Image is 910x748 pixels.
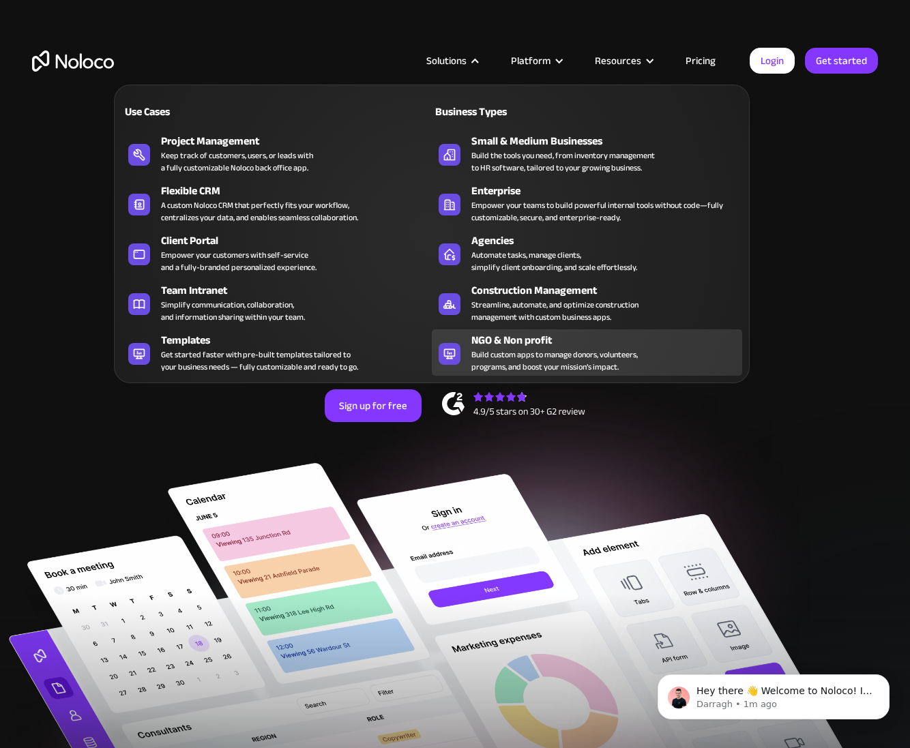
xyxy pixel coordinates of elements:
[750,48,795,74] a: Login
[471,133,748,149] div: Small & Medium Businesses
[325,389,422,422] a: Sign up for free
[432,95,742,127] a: Business Types
[432,180,742,226] a: EnterpriseEmpower your teams to build powerful internal tools without code—fully customizable, se...
[669,52,733,70] a: Pricing
[121,329,432,376] a: TemplatesGet started faster with pre-built templates tailored toyour business needs — fully custo...
[637,646,910,741] iframe: Intercom notifications message
[32,150,878,161] h1: Custom No-Code Business Apps Platform
[32,50,114,72] a: home
[471,282,748,299] div: Construction Management
[471,233,748,249] div: Agencies
[121,280,432,326] a: Team IntranetSimplify communication, collaboration,and information sharing within your team.
[161,199,358,224] div: A custom Noloco CRM that perfectly fits your workflow, centralizes your data, and enables seamles...
[161,183,438,199] div: Flexible CRM
[471,183,748,199] div: Enterprise
[409,52,494,70] div: Solutions
[471,149,655,174] div: Build the tools you need, from inventory management to HR software, tailored to your growing busi...
[161,133,438,149] div: Project Management
[578,52,669,70] div: Resources
[121,230,432,276] a: Client PortalEmpower your customers with self-serviceand a fully-branded personalized experience.
[114,65,750,383] nav: Solutions
[432,329,742,376] a: NGO & Non profitBuild custom apps to manage donors, volunteers,programs, and boost your mission’s...
[471,332,748,348] div: NGO & Non profit
[121,180,432,226] a: Flexible CRMA custom Noloco CRM that perfectly fits your workflow,centralizes your data, and enab...
[432,230,742,276] a: AgenciesAutomate tasks, manage clients,simplify client onboarding, and scale effortlessly.
[161,282,438,299] div: Team Intranet
[161,348,358,373] div: Get started faster with pre-built templates tailored to your business needs — fully customizable ...
[471,199,735,224] div: Empower your teams to build powerful internal tools without code—fully customizable, secure, and ...
[121,104,271,120] div: Use Cases
[161,233,438,249] div: Client Portal
[432,104,581,120] div: Business Types
[121,95,432,127] a: Use Cases
[432,130,742,177] a: Small & Medium BusinessesBuild the tools you need, from inventory managementto HR software, tailo...
[471,299,639,323] div: Streamline, automate, and optimize construction management with custom business apps.
[121,130,432,177] a: Project ManagementKeep track of customers, users, or leads witha fully customizable Noloco back o...
[426,52,467,70] div: Solutions
[161,249,317,273] div: Empower your customers with self-service and a fully-branded personalized experience.
[161,332,438,348] div: Templates
[32,175,878,284] h2: Business Apps for Teams
[161,149,313,174] div: Keep track of customers, users, or leads with a fully customizable Noloco back office app.
[805,48,878,74] a: Get started
[494,52,578,70] div: Platform
[471,249,637,273] div: Automate tasks, manage clients, simplify client onboarding, and scale effortlessly.
[161,299,305,323] div: Simplify communication, collaboration, and information sharing within your team.
[511,52,551,70] div: Platform
[595,52,641,70] div: Resources
[432,280,742,326] a: Construction ManagementStreamline, automate, and optimize constructionmanagement with custom busi...
[471,348,638,373] div: Build custom apps to manage donors, volunteers, programs, and boost your mission’s impact.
